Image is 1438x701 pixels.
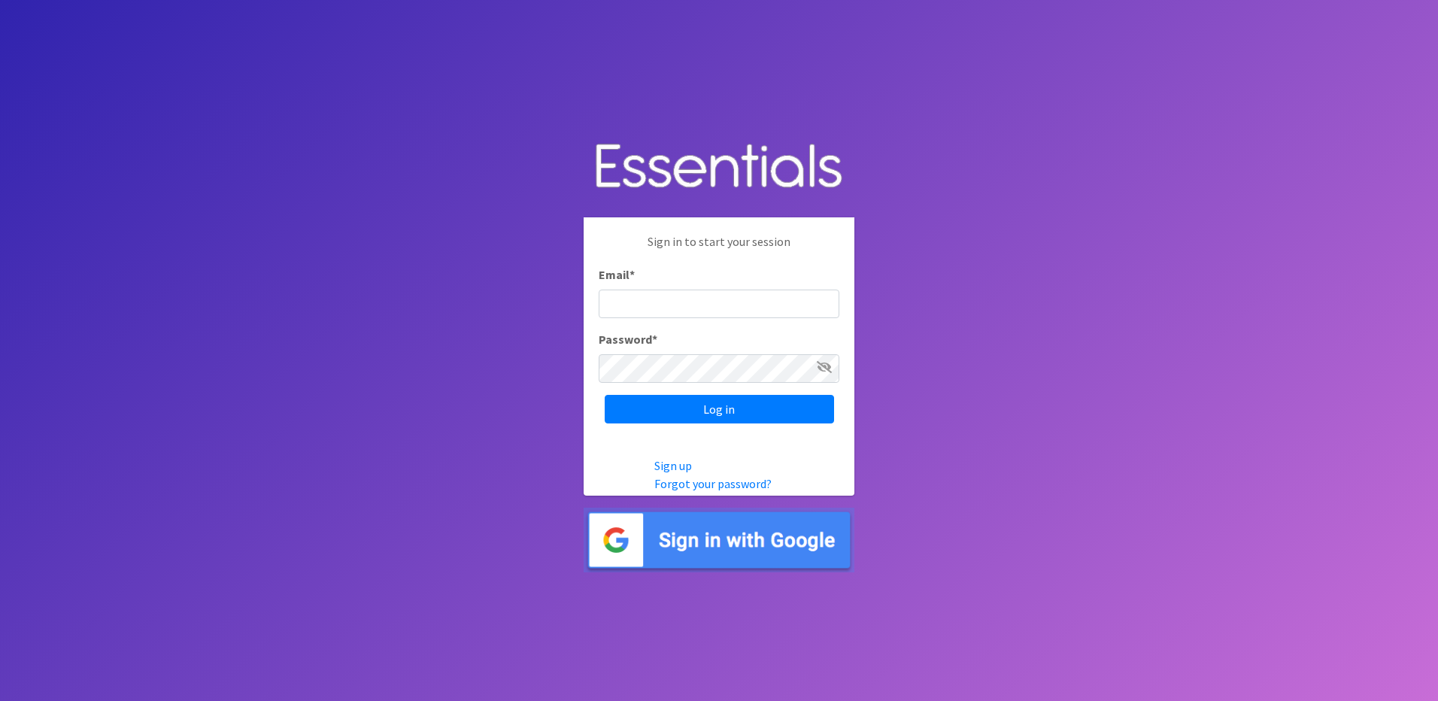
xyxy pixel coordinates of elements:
[652,332,657,347] abbr: required
[599,232,839,266] p: Sign in to start your session
[654,458,692,473] a: Sign up
[654,476,772,491] a: Forgot your password?
[630,267,635,282] abbr: required
[584,129,854,206] img: Human Essentials
[599,266,635,284] label: Email
[605,395,834,423] input: Log in
[584,508,854,573] img: Sign in with Google
[599,330,657,348] label: Password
